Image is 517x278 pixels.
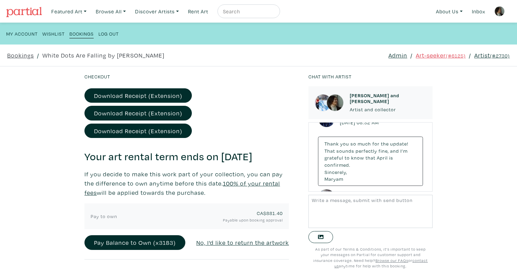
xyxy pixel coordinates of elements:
[327,94,344,111] img: phpThumb.php
[474,51,510,60] a: Artist(#2730)
[356,148,377,154] span: perfectly
[37,51,39,60] span: /
[84,169,289,197] p: If you decide to make this work part of your collection, you can pay the difference to own anytim...
[338,190,379,205] small: Maryam [DATE] 09:43 PM
[6,29,38,38] a: My Account
[93,4,129,18] a: Browse All
[69,29,94,38] a: Bookings
[84,150,289,163] h3: Your art rental term ends on [DATE]
[84,106,192,121] a: Download Receipt (Extension)
[375,258,408,263] a: Browse our FAQs
[494,6,505,16] img: phpThumb.php
[372,140,380,147] span: for
[266,210,283,216] span: 881.40
[324,148,335,154] span: That
[98,29,119,38] a: Log Out
[350,106,426,113] p: Artist and collector
[69,30,94,37] small: Bookings
[84,124,192,138] a: Download Receipt (Extension)
[222,7,274,16] input: Search
[185,4,211,18] a: Rent Art
[469,51,471,60] span: /
[350,140,356,147] span: so
[48,4,90,18] a: Featured Art
[388,51,407,60] a: Admin
[350,92,426,104] h6: [PERSON_NAME] and [PERSON_NAME]
[6,30,38,37] small: My Account
[84,235,185,250] button: Pay Balance to Own (x3183)
[42,30,65,37] small: Wishlist
[351,154,364,161] span: know
[84,73,110,80] small: Checkout
[132,4,182,18] a: Discover Artists
[389,154,393,161] span: is
[381,140,389,147] span: the
[366,154,375,161] span: that
[358,140,371,147] span: much
[336,148,354,154] span: sounds
[390,148,399,154] span: and
[91,213,117,219] span: Pay to own
[324,140,339,147] span: Thank
[318,189,335,206] img: phpThumb.php
[334,258,428,269] a: contact us
[416,51,466,60] a: Art-seeker(#6125)
[446,52,466,59] small: (#6125)
[324,162,350,168] span: confirmed.
[42,51,164,60] a: White Dots Are Falling by [PERSON_NAME]
[469,4,488,18] a: Inbox
[433,4,466,18] a: About Us
[490,52,510,59] small: (#2730)
[340,140,349,147] span: you
[400,148,408,154] span: I’m
[324,176,343,182] span: Maryam
[308,73,352,80] small: Chat with artist
[410,51,413,60] span: /
[315,94,332,111] img: phpThumb.php
[7,51,34,60] a: Bookings
[377,154,388,161] span: April
[390,140,408,147] span: update!
[257,210,283,216] span: CA$
[313,247,428,269] small: As part of our Terms & Conditions, it's important to keep your messages on Partial for customer s...
[158,217,283,223] small: Payable upon booking approval
[196,239,289,247] u: No, I'd like to return the artwork
[324,169,347,175] span: Sincerely,
[98,30,119,37] small: Log Out
[345,154,350,161] span: to
[379,148,389,154] span: fine,
[196,238,289,247] a: No, I'd like to return the artwork
[324,154,343,161] span: grateful
[84,88,192,103] a: Download Receipt (Extension)
[42,29,65,38] a: Wishlist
